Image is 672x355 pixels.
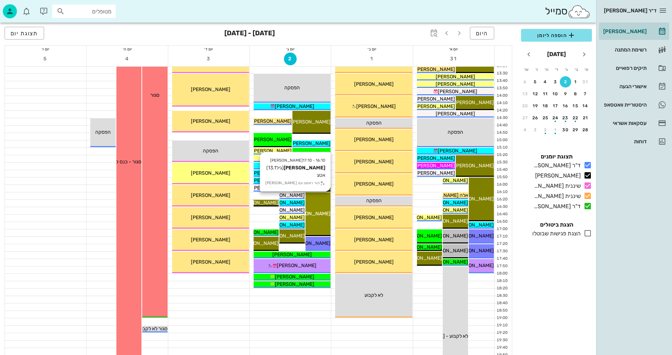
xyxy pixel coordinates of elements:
span: [PERSON_NAME] [416,66,455,72]
span: [PERSON_NAME] [354,237,394,243]
span: [PERSON_NAME] [272,252,312,258]
div: 8 [570,91,581,96]
button: 3 [202,53,215,65]
button: 3 [530,124,541,136]
th: ש׳ [522,64,531,76]
span: [PERSON_NAME] [191,86,230,92]
span: [PERSON_NAME] [265,233,305,239]
span: [PERSON_NAME] [416,155,455,161]
div: 19:40 [495,345,509,351]
div: 2 [540,127,551,132]
button: 7 [580,88,591,100]
div: 16:40 [495,211,509,217]
span: [PERSON_NAME] [416,163,455,169]
span: [PERSON_NAME] [429,200,468,206]
button: חודש שעבר [578,48,591,61]
div: 26 [530,115,541,120]
div: 13:30 [495,71,509,77]
button: 27 [520,112,531,124]
div: 22 [570,115,581,120]
div: 28 [580,127,591,132]
span: [PERSON_NAME] [429,259,468,265]
div: 14:10 [495,100,509,106]
button: 3 [550,76,561,88]
div: ד"ר [PERSON_NAME] [531,202,581,211]
button: 31 [447,53,460,65]
span: [PERSON_NAME] [354,259,394,265]
span: הפסקה [203,148,218,154]
span: [PERSON_NAME] [265,215,305,221]
button: 25 [540,112,551,124]
span: [PERSON_NAME] [265,222,305,228]
button: 2 [284,53,297,65]
div: [PERSON_NAME] [602,29,647,34]
div: 15:00 [495,137,509,143]
div: 29 [570,127,581,132]
button: 31 [580,76,591,88]
div: 19 [530,103,541,108]
span: [PERSON_NAME] [191,259,230,265]
span: תצוגת יום [11,30,38,37]
span: [PERSON_NAME] [356,103,396,109]
button: הוספה ליומן [521,29,592,42]
div: 23 [560,115,571,120]
div: 14:00 [495,93,509,99]
button: 24 [550,112,561,124]
button: 20 [520,100,531,112]
span: 5 [39,56,52,62]
div: 15:10 [495,145,509,151]
span: הפסקה [366,120,382,126]
span: [PERSON_NAME] [291,119,331,125]
span: הפסקה [95,129,111,135]
div: רשימת המתנה [602,47,647,53]
div: [PERSON_NAME] [532,172,581,180]
div: 21 [580,115,591,120]
div: 11 [540,91,551,96]
span: סגור לא לקבוע [139,326,168,332]
span: [PERSON_NAME] [354,137,394,143]
div: דוחות [602,139,647,144]
div: 16:10 [495,189,509,195]
span: [PERSON_NAME] [291,140,331,146]
span: [PERSON_NAME] [191,192,230,198]
div: 19:20 [495,330,509,336]
div: 17:40 [495,256,509,262]
div: 1 [570,79,581,84]
div: שיננית [PERSON_NAME] [531,192,581,200]
th: ג׳ [562,64,571,76]
div: 17:30 [495,248,509,254]
span: לא לקבוע [364,292,383,298]
span: [PERSON_NAME] [191,215,230,221]
span: אלה [PERSON_NAME] [419,192,468,198]
a: רשימת המתנה [599,41,669,58]
a: אישורי הגעה [599,78,669,95]
button: 11 [540,88,551,100]
div: 15:40 [495,167,509,173]
span: [PERSON_NAME] [402,215,442,221]
button: 29 [570,124,581,136]
div: 5 [530,79,541,84]
h4: תצוגת יומנים [521,152,592,161]
div: 31 [580,79,591,84]
div: 13 [520,91,531,96]
div: 17 [550,103,561,108]
div: תיקים רפואיים [602,65,647,71]
a: תיקים רפואיים [599,60,669,77]
span: היום [476,30,488,37]
div: 16:50 [495,219,509,225]
button: חודש הבא [522,48,535,61]
span: [PERSON_NAME] [277,263,316,269]
button: [DATE] [544,47,569,61]
button: 1 [570,76,581,88]
span: [PERSON_NAME]' [414,103,455,109]
th: ד׳ [552,64,561,76]
span: [PERSON_NAME] [438,148,477,154]
span: [PERSON_NAME] [429,218,468,224]
button: 26 [530,112,541,124]
a: [PERSON_NAME] [599,23,669,40]
th: ב׳ [572,64,581,76]
div: 4 [540,79,551,84]
div: 16:30 [495,204,509,210]
span: [PERSON_NAME] [275,103,314,109]
span: [PERSON_NAME] [191,118,230,124]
